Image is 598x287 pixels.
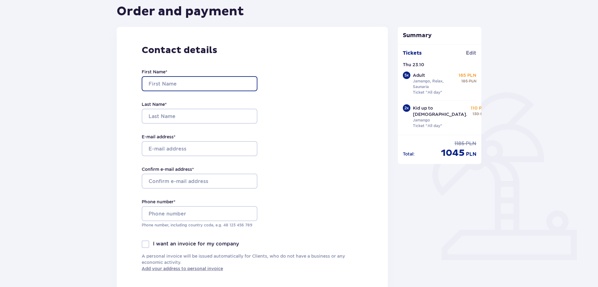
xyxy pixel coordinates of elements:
p: Contact details [142,44,363,56]
input: E-mail address [142,141,257,156]
p: Kid up to [DEMOGRAPHIC_DATA]. [413,105,467,117]
p: Ticket "All day" [413,123,442,129]
input: First Name [142,76,257,91]
input: Confirm e-mail address [142,174,257,189]
a: Add your address to personal invoice [142,265,223,272]
span: Edit [466,50,476,57]
p: A personal invoice will be issued automatically for Clients, who do not have a business or any ec... [142,253,363,272]
p: Summary [398,32,482,39]
p: 110 PLN [471,105,488,111]
p: Jamango, Relax, Saunaria [413,78,456,90]
h1: Order and payment [117,4,244,19]
span: 185 [461,78,468,84]
p: Jamango [413,117,430,123]
span: PLN [469,78,476,84]
p: Phone number, including country code, e.g. 48 ​123 ​456 ​789 [142,222,257,228]
p: Adult [413,72,425,78]
span: PLN [466,151,476,158]
span: PLN [466,140,476,147]
p: Thu 23.10 [403,62,424,68]
label: E-mail address * [142,134,175,140]
span: 1045 [441,147,465,159]
p: Tickets [403,50,422,57]
span: 1185 [454,140,464,147]
label: First Name * [142,69,167,75]
span: PLN [480,111,488,117]
p: I want an invoice for my company [153,240,239,247]
label: Confirm e-mail address * [142,166,194,172]
label: Phone number * [142,199,175,205]
p: Total : [403,151,415,157]
div: 5 x [403,72,410,79]
p: Ticket "All day" [413,90,442,95]
span: 130 [473,111,479,117]
input: Phone number [142,206,257,221]
input: Last Name [142,109,257,124]
p: 165 PLN [459,72,476,78]
label: Last Name * [142,101,167,107]
div: 2 x [403,104,410,112]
